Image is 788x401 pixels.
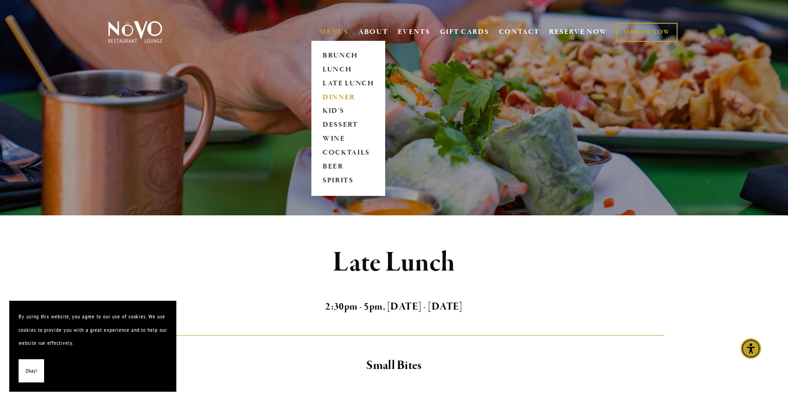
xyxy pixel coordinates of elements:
[9,301,176,392] section: Cookie banner
[319,118,377,132] a: DESSERT
[319,27,349,37] a: MENUS
[549,23,607,41] a: RESERVE NOW
[333,245,456,280] strong: Late Lunch
[325,300,463,313] strong: 2:30pm - 5pm, [DATE] - [DATE]
[398,27,430,37] a: EVENTS
[319,104,377,118] a: KID'S
[19,359,44,383] button: Okay!
[319,146,377,160] a: COCKTAILS
[617,23,678,42] a: ORDER NOW
[106,20,164,44] img: Novo Restaurant &amp; Lounge
[319,77,377,91] a: LATE LUNCH
[319,91,377,104] a: DINNER
[499,23,540,41] a: CONTACT
[319,174,377,188] a: SPIRITS
[366,357,421,374] strong: Small Bites
[440,23,489,41] a: GIFT CARDS
[319,132,377,146] a: WINE
[319,49,377,63] a: BRUNCH
[358,27,388,37] a: ABOUT
[19,310,167,350] p: By using this website, you agree to our use of cookies. We use cookies to provide you with a grea...
[319,160,377,174] a: BEER
[26,364,37,378] span: Okay!
[319,63,377,77] a: LUNCH
[741,338,761,359] div: Accessibility Menu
